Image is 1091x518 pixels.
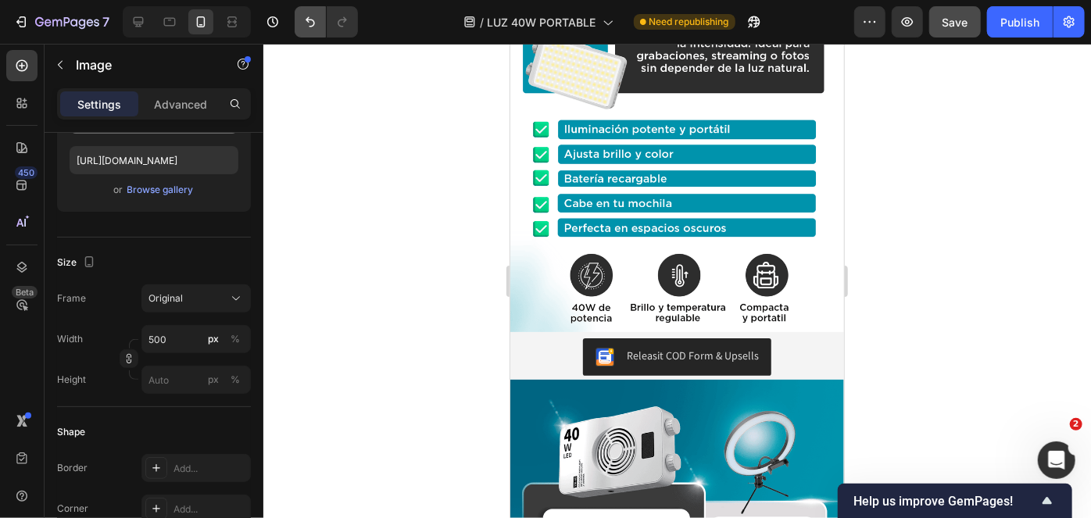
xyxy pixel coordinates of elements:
[57,291,86,305] label: Frame
[12,286,38,298] div: Beta
[295,6,358,38] div: Undo/Redo
[853,494,1038,509] span: Help us improve GemPages!
[488,14,596,30] span: LUZ 40W PORTABLE
[208,332,219,346] div: px
[204,330,223,348] button: %
[141,366,251,394] input: px%
[204,370,223,389] button: %
[154,96,207,113] p: Advanced
[987,6,1053,38] button: Publish
[141,325,251,353] input: px%
[231,373,240,387] div: %
[57,252,98,273] div: Size
[1070,418,1082,430] span: 2
[173,502,247,516] div: Add...
[57,425,85,439] div: Shape
[481,14,485,30] span: /
[148,291,183,305] span: Original
[15,166,38,179] div: 450
[127,183,194,197] div: Browse gallery
[226,330,245,348] button: px
[77,96,121,113] p: Settings
[57,373,86,387] label: Height
[226,370,245,389] button: px
[1038,441,1075,479] iframe: Intercom live chat
[141,284,251,313] button: Original
[70,146,238,174] input: https://example.com/image.jpg
[1000,14,1039,30] div: Publish
[57,332,83,346] label: Width
[231,332,240,346] div: %
[57,502,88,516] div: Corner
[173,462,247,476] div: Add...
[57,461,88,475] div: Border
[943,16,968,29] span: Save
[929,6,981,38] button: Save
[649,15,729,29] span: Need republishing
[6,6,116,38] button: 7
[114,180,123,199] span: or
[208,373,219,387] div: px
[510,44,844,518] iframe: Design area
[853,491,1057,510] button: Show survey - Help us improve GemPages!
[102,13,109,31] p: 7
[76,55,209,74] p: Image
[127,182,195,198] button: Browse gallery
